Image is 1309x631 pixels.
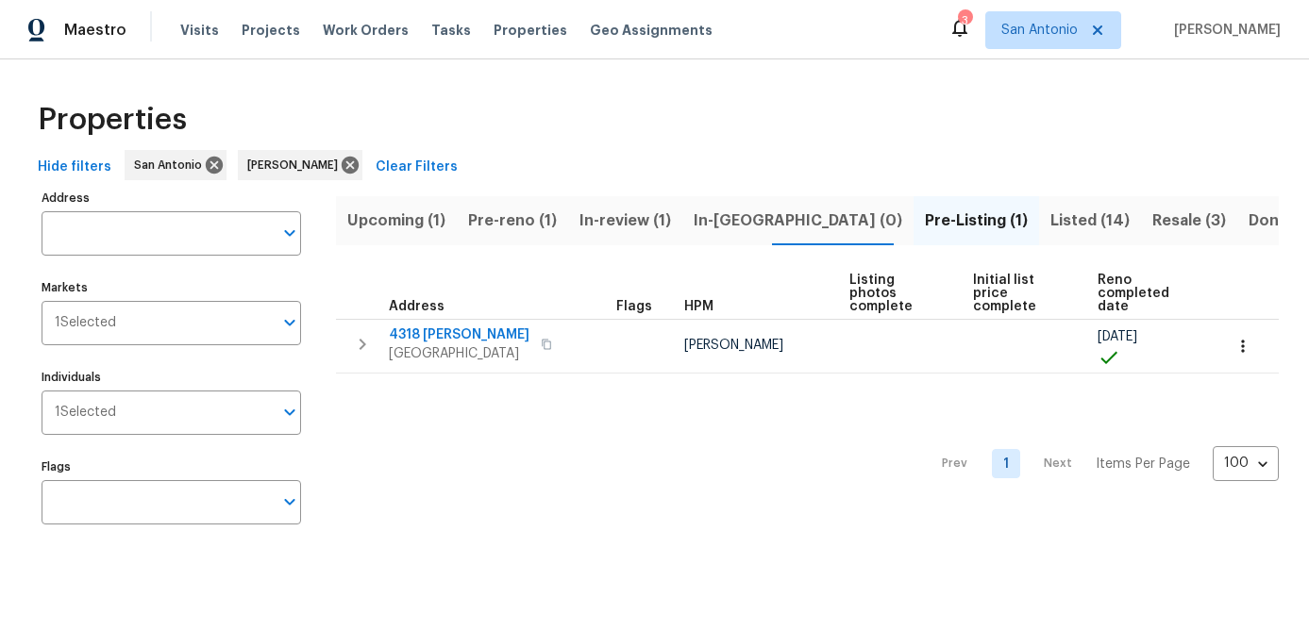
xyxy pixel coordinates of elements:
[42,282,301,293] label: Markets
[277,399,303,425] button: Open
[277,309,303,336] button: Open
[468,208,557,234] span: Pre-reno (1)
[494,21,567,40] span: Properties
[684,339,783,352] span: [PERSON_NAME]
[694,208,902,234] span: In-[GEOGRAPHIC_DATA] (0)
[134,156,210,174] span: San Antonio
[1050,208,1130,234] span: Listed (14)
[323,21,409,40] span: Work Orders
[38,110,187,129] span: Properties
[30,150,119,185] button: Hide filters
[579,208,671,234] span: In-review (1)
[616,300,652,313] span: Flags
[924,385,1279,543] nav: Pagination Navigation
[389,325,529,344] span: 4318 [PERSON_NAME]
[368,150,465,185] button: Clear Filters
[42,372,301,383] label: Individuals
[277,489,303,515] button: Open
[992,449,1020,478] a: Goto page 1
[180,21,219,40] span: Visits
[55,405,116,421] span: 1 Selected
[1166,21,1281,40] span: [PERSON_NAME]
[1001,21,1078,40] span: San Antonio
[431,24,471,37] span: Tasks
[247,156,345,174] span: [PERSON_NAME]
[973,274,1066,313] span: Initial list price complete
[389,344,529,363] span: [GEOGRAPHIC_DATA]
[684,300,713,313] span: HPM
[125,150,227,180] div: San Antonio
[38,156,111,179] span: Hide filters
[55,315,116,331] span: 1 Selected
[376,156,458,179] span: Clear Filters
[1213,439,1279,488] div: 100
[277,220,303,246] button: Open
[1098,274,1190,313] span: Reno completed date
[590,21,713,40] span: Geo Assignments
[347,208,445,234] span: Upcoming (1)
[849,274,941,313] span: Listing photos complete
[42,192,301,204] label: Address
[242,21,300,40] span: Projects
[958,11,971,30] div: 3
[1096,455,1190,473] p: Items Per Page
[1098,330,1137,343] span: [DATE]
[1152,208,1226,234] span: Resale (3)
[42,461,301,473] label: Flags
[925,208,1028,234] span: Pre-Listing (1)
[238,150,362,180] div: [PERSON_NAME]
[64,21,126,40] span: Maestro
[389,300,445,313] span: Address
